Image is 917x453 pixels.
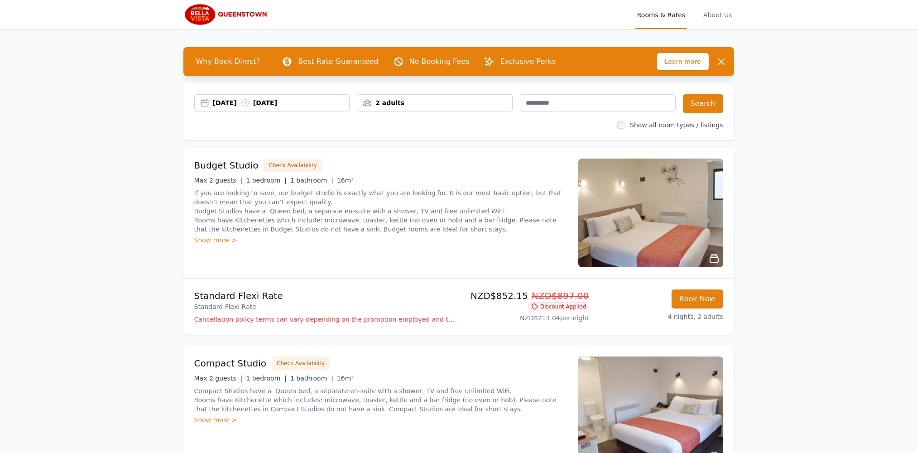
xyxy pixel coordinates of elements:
p: If you are looking to save, our budget studio is exactly what you are looking for. It is our most... [194,188,567,234]
span: NZD$897.00 [532,290,589,301]
div: [DATE] [DATE] [213,98,350,107]
p: Best Rate Guaranteed [298,56,378,67]
p: Compact Studios have a Queen bed, a separate en-suite with a shower, TV and free unlimited WiFi. ... [194,386,567,414]
span: 1 bathroom | [290,177,333,184]
h3: Budget Studio [194,159,259,172]
span: 1 bedroom | [246,375,287,382]
label: Show all room types / listings [630,121,723,129]
p: NZD$213.04 per night [462,313,589,323]
p: Standard Flexi Rate [194,289,455,302]
p: Exclusive Perks [500,56,556,67]
p: Cancellation policy terms can vary depending on the promotion employed and the time of stay of th... [194,315,455,324]
span: Max 2 guests | [194,375,243,382]
span: 1 bathroom | [290,375,333,382]
p: Standard Flexi Rate [194,302,455,311]
button: Search [683,94,723,113]
span: 16m² [337,375,354,382]
button: Check Availability [272,357,330,370]
div: 2 adults [357,98,512,107]
div: Show more > [194,415,567,424]
img: Bella Vista Queenstown [183,4,270,25]
button: Check Availability [264,159,322,172]
div: Show more > [194,236,567,245]
span: Max 2 guests | [194,177,243,184]
span: 16m² [337,177,354,184]
p: No Booking Fees [409,56,470,67]
p: NZD$852.15 [462,289,589,302]
span: Why Book Direct? [189,53,268,71]
span: Discount Applied [528,302,589,311]
button: Book Now [672,289,723,308]
h3: Compact Studio [194,357,267,370]
p: 4 nights, 2 adults [596,312,723,321]
span: 1 bedroom | [246,177,287,184]
span: Learn more [657,53,709,70]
